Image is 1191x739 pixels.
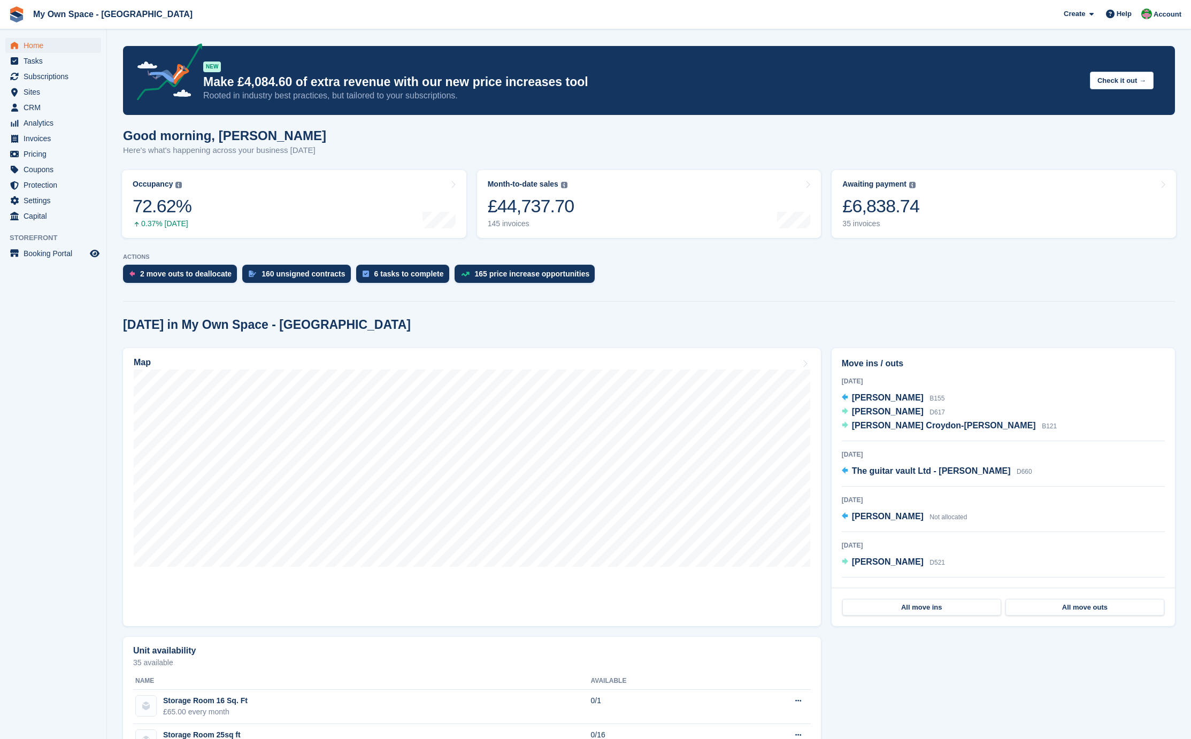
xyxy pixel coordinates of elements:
a: All move ins [842,599,1001,616]
span: [PERSON_NAME] [852,393,924,402]
a: [PERSON_NAME] Not allocated [842,510,967,524]
span: Help [1117,9,1132,19]
a: menu [5,38,101,53]
img: stora-icon-8386f47178a22dfd0bd8f6a31ec36ba5ce8667c1dd55bd0f319d3a0aa187defe.svg [9,6,25,22]
img: contract_signature_icon-13c848040528278c33f63329250d36e43548de30e8caae1d1a13099fd9432cc5.svg [249,271,256,277]
a: menu [5,100,101,115]
div: Storage Room 16 Sq. Ft [163,695,248,706]
span: D660 [1017,468,1032,475]
a: 160 unsigned contracts [242,265,356,288]
a: 165 price increase opportunities [455,265,601,288]
img: task-75834270c22a3079a89374b754ae025e5fb1db73e45f91037f5363f120a921f8.svg [363,271,369,277]
a: menu [5,53,101,68]
span: Not allocated [929,513,967,521]
div: 165 price increase opportunities [475,270,590,278]
a: Map [123,348,821,626]
a: [PERSON_NAME] D521 [842,556,945,569]
div: £65.00 every month [163,706,248,718]
span: The guitar vault Ltd - [PERSON_NAME] [852,466,1011,475]
div: [DATE] [842,495,1165,505]
h2: [DATE] in My Own Space - [GEOGRAPHIC_DATA] [123,318,411,332]
a: 2 move outs to deallocate [123,265,242,288]
span: B121 [1042,422,1057,430]
h2: Map [134,358,151,367]
img: icon-info-grey-7440780725fd019a000dd9b08b2336e03edf1995a4989e88bcd33f0948082b44.svg [561,182,567,188]
h1: Good morning, [PERSON_NAME] [123,128,326,143]
a: Occupancy 72.62% 0.37% [DATE] [122,170,466,238]
span: Storefront [10,233,106,243]
span: Analytics [24,116,88,130]
a: menu [5,131,101,146]
span: Coupons [24,162,88,177]
span: Sites [24,84,88,99]
span: B155 [929,395,944,402]
a: menu [5,209,101,224]
img: icon-info-grey-7440780725fd019a000dd9b08b2336e03edf1995a4989e88bcd33f0948082b44.svg [175,182,182,188]
a: menu [5,162,101,177]
div: [DATE] [842,376,1165,386]
a: 6 tasks to complete [356,265,455,288]
div: [DATE] [842,450,1165,459]
div: NEW [203,61,221,72]
a: menu [5,116,101,130]
span: D617 [929,409,945,416]
h2: Move ins / outs [842,357,1165,370]
span: Booking Portal [24,246,88,261]
a: [PERSON_NAME] D617 [842,405,945,419]
a: The guitar vault Ltd - [PERSON_NAME] D660 [842,465,1032,479]
span: Protection [24,178,88,193]
p: Rooted in industry best practices, but tailored to your subscriptions. [203,90,1081,102]
th: Name [133,673,591,690]
span: [PERSON_NAME] [852,407,924,416]
a: Month-to-date sales £44,737.70 145 invoices [477,170,821,238]
a: menu [5,246,101,261]
span: Account [1154,9,1181,20]
a: Preview store [88,247,101,260]
div: 72.62% [133,195,191,217]
a: menu [5,193,101,208]
a: [PERSON_NAME] B155 [842,391,945,405]
div: [DATE] [842,586,1165,596]
span: Pricing [24,147,88,161]
a: menu [5,178,101,193]
span: [PERSON_NAME] [852,512,924,521]
a: My Own Space - [GEOGRAPHIC_DATA] [29,5,197,23]
img: Millie Webb [1141,9,1152,19]
th: Available [591,673,726,690]
p: ACTIONS [123,253,1175,260]
span: Settings [24,193,88,208]
div: Occupancy [133,180,173,189]
span: [PERSON_NAME] Croydon-[PERSON_NAME] [852,421,1036,430]
a: menu [5,84,101,99]
a: menu [5,69,101,84]
span: Invoices [24,131,88,146]
span: Create [1064,9,1085,19]
img: move_outs_to_deallocate_icon-f764333ba52eb49d3ac5e1228854f67142a1ed5810a6f6cc68b1a99e826820c5.svg [129,271,135,277]
a: [PERSON_NAME] Croydon-[PERSON_NAME] B121 [842,419,1057,433]
img: blank-unit-type-icon-ffbac7b88ba66c5e286b0e438baccc4b9c83835d4c34f86887a83fc20ec27e7b.svg [136,696,156,716]
div: 6 tasks to complete [374,270,444,278]
div: Month-to-date sales [488,180,558,189]
img: icon-info-grey-7440780725fd019a000dd9b08b2336e03edf1995a4989e88bcd33f0948082b44.svg [909,182,916,188]
div: 160 unsigned contracts [262,270,345,278]
button: Check it out → [1090,72,1154,89]
div: Awaiting payment [842,180,906,189]
a: All move outs [1005,599,1164,616]
span: Tasks [24,53,88,68]
div: £6,838.74 [842,195,919,217]
td: 0/1 [591,690,726,724]
div: £44,737.70 [488,195,574,217]
span: [PERSON_NAME] [852,557,924,566]
a: menu [5,147,101,161]
span: D521 [929,559,945,566]
span: CRM [24,100,88,115]
a: Awaiting payment £6,838.74 35 invoices [832,170,1176,238]
img: price-adjustments-announcement-icon-8257ccfd72463d97f412b2fc003d46551f7dbcb40ab6d574587a9cd5c0d94... [128,43,203,104]
div: [DATE] [842,541,1165,550]
p: 35 available [133,659,811,666]
span: Capital [24,209,88,224]
span: Home [24,38,88,53]
div: 0.37% [DATE] [133,219,191,228]
span: Subscriptions [24,69,88,84]
img: price_increase_opportunities-93ffe204e8149a01c8c9dc8f82e8f89637d9d84a8eef4429ea346261dce0b2c0.svg [461,272,470,276]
